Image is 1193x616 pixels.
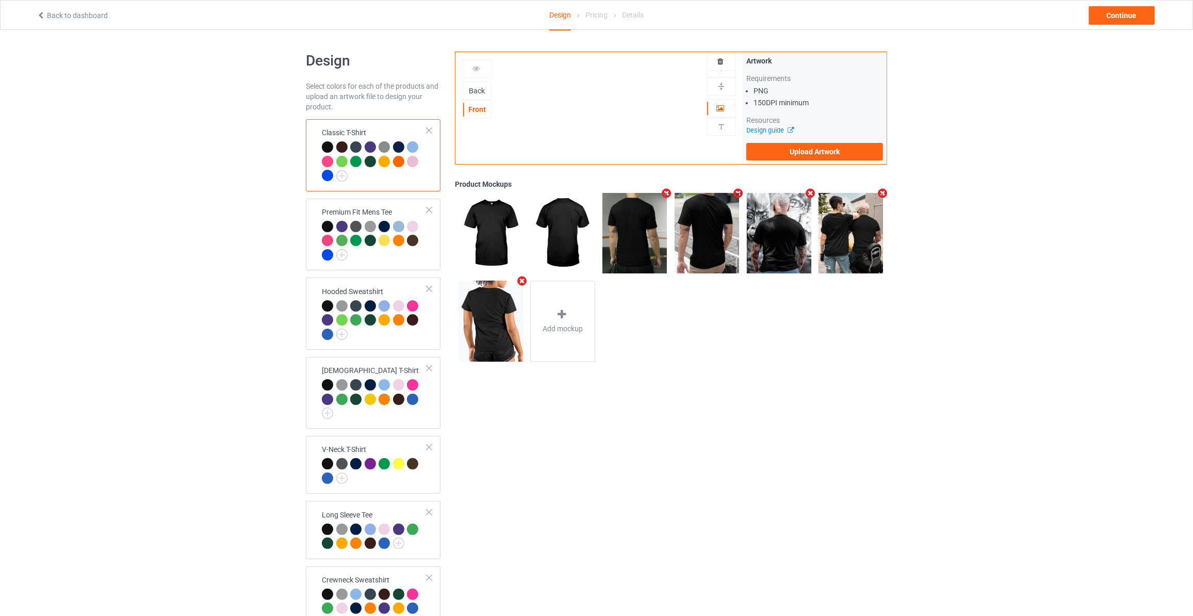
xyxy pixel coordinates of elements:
[306,52,440,70] h1: Design
[463,86,491,96] div: Back
[716,122,726,132] img: svg%3E%0A
[746,115,883,125] div: Resources
[530,281,595,362] div: Add mockup
[336,249,348,261] img: svg+xml;base64,PD94bWwgdmVyc2lvbj0iMS4wIiBlbmNvZGluZz0iVVRGLTgiPz4KPHN2ZyB3aWR0aD0iMjJweCIgaGVpZ2...
[819,193,883,273] img: regular.jpg
[306,357,440,429] div: [DEMOGRAPHIC_DATA] T-Shirt
[306,278,440,350] div: Hooded Sweatshirt
[585,1,608,29] div: Pricing
[322,207,427,260] div: Premium Fit Mens Tee
[365,221,376,232] img: heather_texture.png
[732,188,745,199] i: Remove mockup
[306,119,440,191] div: Classic T-Shirt
[336,329,348,340] img: svg+xml;base64,PD94bWwgdmVyc2lvbj0iMS4wIiBlbmNvZGluZz0iVVRGLTgiPz4KPHN2ZyB3aWR0aD0iMjJweCIgaGVpZ2...
[876,188,889,199] i: Remove mockup
[516,275,529,286] i: Remove mockup
[746,126,793,134] a: Design guide
[322,127,427,181] div: Classic T-Shirt
[675,193,739,273] img: regular.jpg
[459,281,523,361] img: regular.jpg
[746,143,883,160] label: Upload Artwork
[306,436,440,494] div: V-Neck T-Shirt
[459,193,523,273] img: regular.jpg
[746,73,883,84] div: Requirements
[746,56,883,66] div: Artwork
[804,188,817,199] i: Remove mockup
[306,199,440,271] div: Premium Fit Mens Tee
[530,193,595,273] img: regular.jpg
[602,193,667,273] img: regular.jpg
[336,170,348,182] img: svg+xml;base64,PD94bWwgdmVyc2lvbj0iMS4wIiBlbmNvZGluZz0iVVRGLTgiPz4KPHN2ZyB3aWR0aD0iMjJweCIgaGVpZ2...
[1089,6,1155,25] div: Continue
[322,510,427,548] div: Long Sleeve Tee
[306,81,440,112] div: Select colors for each of the products and upload an artwork file to design your product.
[322,365,427,415] div: [DEMOGRAPHIC_DATA] T-Shirt
[393,538,404,549] img: svg+xml;base64,PD94bWwgdmVyc2lvbj0iMS4wIiBlbmNvZGluZz0iVVRGLTgiPz4KPHN2ZyB3aWR0aD0iMjJweCIgaGVpZ2...
[322,408,333,419] img: svg+xml;base64,PD94bWwgdmVyc2lvbj0iMS4wIiBlbmNvZGluZz0iVVRGLTgiPz4KPHN2ZyB3aWR0aD0iMjJweCIgaGVpZ2...
[322,444,427,483] div: V-Neck T-Shirt
[463,104,491,115] div: Front
[455,179,887,189] div: Product Mockups
[306,501,440,559] div: Long Sleeve Tee
[747,193,811,273] img: regular.jpg
[716,82,726,91] img: svg%3E%0A
[543,323,583,334] span: Add mockup
[622,1,644,29] div: Details
[336,473,348,484] img: svg+xml;base64,PD94bWwgdmVyc2lvbj0iMS4wIiBlbmNvZGluZz0iVVRGLTgiPz4KPHN2ZyB3aWR0aD0iMjJweCIgaGVpZ2...
[754,86,883,96] li: PNG
[322,286,427,339] div: Hooded Sweatshirt
[549,1,571,30] div: Design
[754,98,883,108] li: 150 DPI minimum
[379,141,390,153] img: heather_texture.png
[660,188,673,199] i: Remove mockup
[37,11,108,20] a: Back to dashboard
